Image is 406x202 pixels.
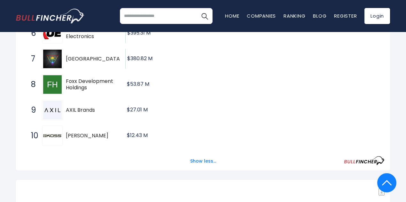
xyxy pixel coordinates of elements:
span: [GEOGRAPHIC_DATA] [66,56,122,62]
text: $12.43 M [127,132,148,139]
text: $53.87 M [127,80,149,88]
text: $395.31 M [127,29,151,36]
text: $380.82 M [127,55,152,62]
a: Go to homepage [16,9,85,23]
span: AXIL Brands [66,107,114,114]
a: Companies [247,12,276,19]
span: 9 [28,105,34,116]
span: Foxx Development Holdings [66,78,114,92]
a: Register [334,12,357,19]
span: [PERSON_NAME] [66,133,114,139]
span: 8 [28,79,34,90]
button: Show less... [186,156,220,166]
span: Universal Electronics [66,27,114,40]
img: Koss [43,126,62,145]
span: 7 [28,53,34,64]
text: $27.01 M [127,106,148,113]
img: bullfincher logo [16,9,85,23]
img: Turtle Beach [43,50,62,68]
a: Login [364,8,390,24]
a: Blog [313,12,326,19]
a: Ranking [284,12,305,19]
img: Foxx Development Holdings [43,75,62,94]
span: 10 [28,130,34,141]
a: Home [225,12,239,19]
button: Search [197,8,213,24]
span: 6 [28,28,34,39]
img: AXIL Brands [43,101,62,119]
img: Universal Electronics [43,24,62,43]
